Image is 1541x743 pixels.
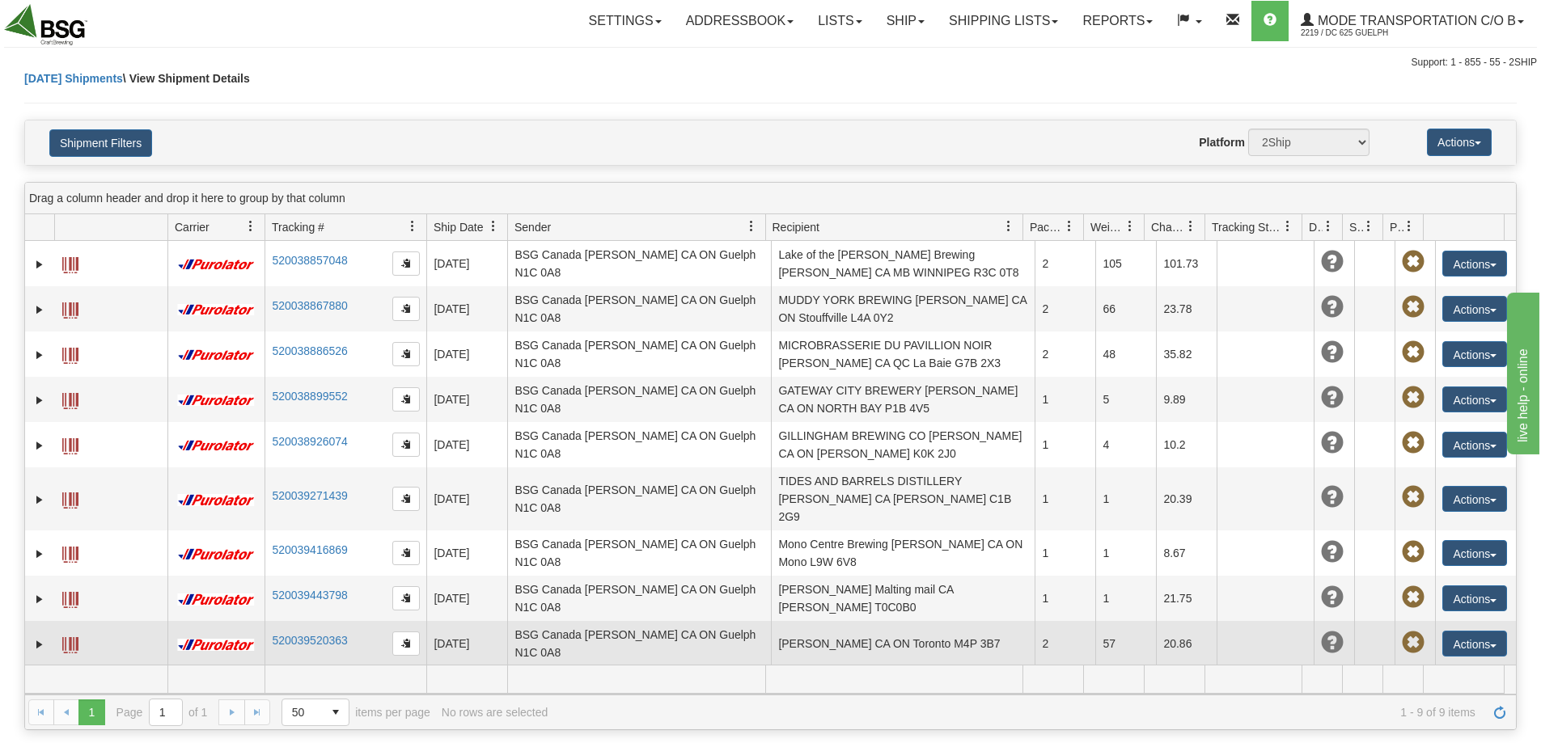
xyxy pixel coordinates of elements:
[392,433,420,457] button: Copy to clipboard
[1349,219,1363,235] span: Shipment Issues
[1070,1,1165,41] a: Reports
[392,342,420,366] button: Copy to clipboard
[1095,286,1156,331] td: 66
[1321,486,1344,509] span: Unknown
[514,219,551,235] span: Sender
[507,576,771,621] td: BSG Canada [PERSON_NAME] CA ON Guelph N1C 0A8
[32,437,48,454] a: Expand
[1035,530,1095,576] td: 1
[150,699,182,725] input: Page 1
[771,467,1035,530] td: TIDES AND BARRELS DISTILLERY [PERSON_NAME] CA [PERSON_NAME] C1B 2G9
[237,213,265,240] a: Carrier filter column settings
[426,377,507,422] td: [DATE]
[272,344,347,357] a: 520038886526
[1442,631,1507,656] button: Actions
[175,593,257,606] img: 11 - Purolator
[1095,467,1156,530] td: 1
[1156,377,1217,422] td: 9.89
[272,634,347,647] a: 520039520363
[392,297,420,321] button: Copy to clipboard
[995,213,1022,240] a: Recipient filter column settings
[175,440,257,452] img: 11 - Purolator
[32,256,48,272] a: Expand
[1035,621,1095,666] td: 2
[62,431,78,457] a: Label
[426,241,507,286] td: [DATE]
[24,72,123,85] a: [DATE] Shipments
[1487,699,1513,725] a: Refresh
[25,183,1516,214] div: grid grouping header
[1095,422,1156,467] td: 4
[62,539,78,565] a: Label
[507,530,771,576] td: BSG Canada [PERSON_NAME] CA ON Guelph N1C 0A8
[1035,241,1095,286] td: 2
[874,1,937,41] a: Ship
[282,699,349,726] span: Page sizes drop down
[1442,540,1507,566] button: Actions
[1095,530,1156,576] td: 1
[399,213,426,240] a: Tracking # filter column settings
[1156,621,1217,666] td: 20.86
[1199,134,1245,150] label: Platform
[123,72,250,85] span: \ View Shipment Details
[1035,331,1095,377] td: 2
[62,630,78,656] a: Label
[771,576,1035,621] td: [PERSON_NAME] Malting mail CA [PERSON_NAME] T0C0B0
[272,254,347,267] a: 520038857048
[1321,432,1344,454] span: Unknown
[1402,341,1425,364] span: Pickup Not Assigned
[1402,586,1425,609] span: Pickup Not Assigned
[771,377,1035,422] td: GATEWAY CITY BREWERY [PERSON_NAME] CA ON NORTH BAY P1B 4V5
[1035,377,1095,422] td: 1
[1090,219,1124,235] span: Weight
[32,347,48,363] a: Expand
[1035,576,1095,621] td: 1
[1156,467,1217,530] td: 20.39
[1156,530,1217,576] td: 8.67
[426,286,507,331] td: [DATE]
[1156,331,1217,377] td: 35.82
[426,422,507,467] td: [DATE]
[1289,1,1536,41] a: Mode Transportation c/o B 2219 / DC 625 Guelph
[1035,467,1095,530] td: 1
[1402,386,1425,409] span: Pickup Not Assigned
[1177,213,1204,240] a: Charge filter column settings
[1095,377,1156,422] td: 5
[1390,219,1403,235] span: Pickup Status
[1442,296,1507,322] button: Actions
[78,699,104,725] span: Page 1
[1321,541,1344,564] span: Unknown
[175,349,257,361] img: 11 - Purolator
[507,621,771,666] td: BSG Canada [PERSON_NAME] CA ON Guelph N1C 0A8
[507,241,771,286] td: BSG Canada [PERSON_NAME] CA ON Guelph N1C 0A8
[1156,286,1217,331] td: 23.78
[1314,14,1516,27] span: Mode Transportation c/o B
[62,386,78,412] a: Label
[507,422,771,467] td: BSG Canada [PERSON_NAME] CA ON Guelph N1C 0A8
[1442,486,1507,512] button: Actions
[1156,576,1217,621] td: 21.75
[392,586,420,610] button: Copy to clipboard
[49,129,152,157] button: Shipment Filters
[434,219,483,235] span: Ship Date
[62,585,78,610] a: Label
[1395,213,1423,240] a: Pickup Status filter column settings
[1321,631,1344,654] span: Unknown
[1274,213,1302,240] a: Tracking Status filter column settings
[1095,241,1156,286] td: 105
[175,548,257,560] img: 11 - Purolator
[272,589,347,602] a: 520039443798
[175,639,257,651] img: 11 - Purolator
[1156,241,1217,286] td: 101.73
[32,392,48,408] a: Expand
[323,699,349,725] span: select
[62,340,78,366] a: Label
[426,530,507,576] td: [DATE]
[62,295,78,321] a: Label
[1321,341,1344,364] span: Unknown
[282,699,430,726] span: items per page
[175,304,257,316] img: 11 - Purolator
[32,302,48,318] a: Expand
[4,4,87,45] img: logo2219.jpg
[771,530,1035,576] td: Mono Centre Brewing [PERSON_NAME] CA ON Mono L9W 6V8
